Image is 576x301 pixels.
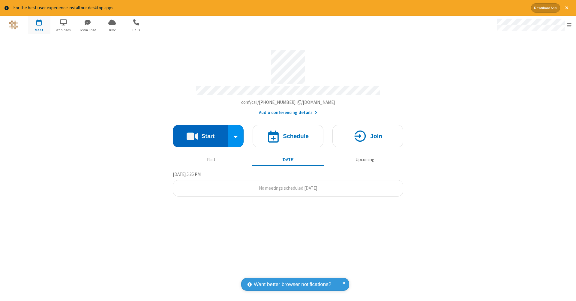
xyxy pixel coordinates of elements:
span: Webinars [52,27,75,33]
div: Open menu [491,16,576,34]
span: Team Chat [76,27,99,33]
h4: Schedule [283,133,309,139]
img: QA Selenium DO NOT DELETE OR CHANGE [9,20,18,29]
span: Meet [28,27,50,33]
span: Calls [125,27,148,33]
button: Copy my meeting room linkCopy my meeting room link [241,99,335,106]
button: Close alert [562,3,571,13]
span: Drive [101,27,123,33]
div: For the best user experience install our desktop apps. [13,5,526,11]
button: Join [332,125,403,147]
button: Past [175,154,247,166]
span: Want better browser notifications? [254,281,331,288]
button: Start [173,125,228,147]
button: [DATE] [252,154,324,166]
button: Logo [2,16,25,34]
button: Download App [531,3,560,13]
section: Account details [173,45,403,116]
section: Today's Meetings [173,171,403,197]
span: [DATE] 5:35 PM [173,171,201,177]
div: Start conference options [228,125,244,147]
button: Upcoming [329,154,401,166]
h4: Join [370,133,382,139]
button: Audio conferencing details [259,109,317,116]
span: No meetings scheduled [DATE] [259,185,317,191]
span: Copy my meeting room link [241,99,335,105]
h4: Start [201,133,214,139]
button: Schedule [253,125,323,147]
